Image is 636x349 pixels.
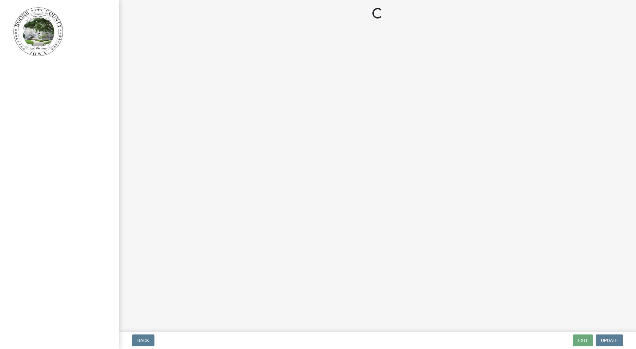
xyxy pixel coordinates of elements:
span: Back [137,338,149,343]
button: Update [596,334,623,346]
button: Exit [573,334,593,346]
span: Update [601,338,618,343]
img: Boone County, Iowa [13,7,64,57]
button: Back [132,334,154,346]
